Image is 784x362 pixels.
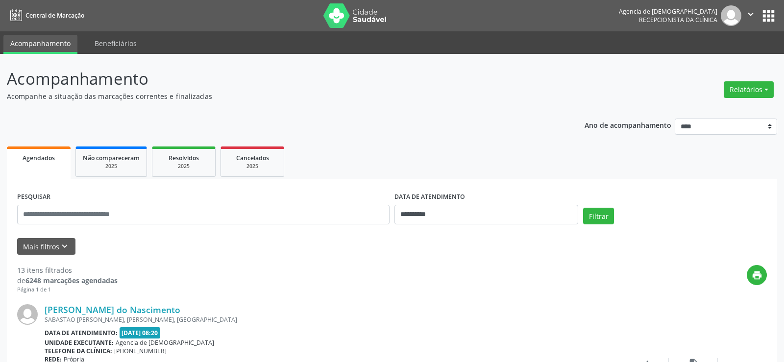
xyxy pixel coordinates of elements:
[724,81,774,98] button: Relatórios
[747,265,767,285] button: print
[45,315,620,324] div: SABASTAO [PERSON_NAME], [PERSON_NAME], [GEOGRAPHIC_DATA]
[120,327,161,338] span: [DATE] 08:20
[745,9,756,20] i: 
[116,338,214,347] span: Agencia de [DEMOGRAPHIC_DATA]
[88,35,144,52] a: Beneficiários
[17,275,118,286] div: de
[17,304,38,325] img: img
[741,5,760,26] button: 
[45,304,180,315] a: [PERSON_NAME] do Nascimento
[114,347,167,355] span: [PHONE_NUMBER]
[169,154,199,162] span: Resolvidos
[583,208,614,224] button: Filtrar
[7,91,546,101] p: Acompanhe a situação das marcações correntes e finalizadas
[760,7,777,24] button: apps
[752,270,762,281] i: print
[45,338,114,347] b: Unidade executante:
[228,163,277,170] div: 2025
[23,154,55,162] span: Agendados
[159,163,208,170] div: 2025
[17,190,50,205] label: PESQUISAR
[585,119,671,131] p: Ano de acompanhamento
[17,265,118,275] div: 13 itens filtrados
[639,16,717,24] span: Recepcionista da clínica
[59,241,70,252] i: keyboard_arrow_down
[394,190,465,205] label: DATA DE ATENDIMENTO
[721,5,741,26] img: img
[7,67,546,91] p: Acompanhamento
[619,7,717,16] div: Agencia de [DEMOGRAPHIC_DATA]
[45,329,118,337] b: Data de atendimento:
[17,238,75,255] button: Mais filtroskeyboard_arrow_down
[7,7,84,24] a: Central de Marcação
[83,163,140,170] div: 2025
[17,286,118,294] div: Página 1 de 1
[25,276,118,285] strong: 6248 marcações agendadas
[236,154,269,162] span: Cancelados
[3,35,77,54] a: Acompanhamento
[25,11,84,20] span: Central de Marcação
[83,154,140,162] span: Não compareceram
[45,347,112,355] b: Telefone da clínica:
